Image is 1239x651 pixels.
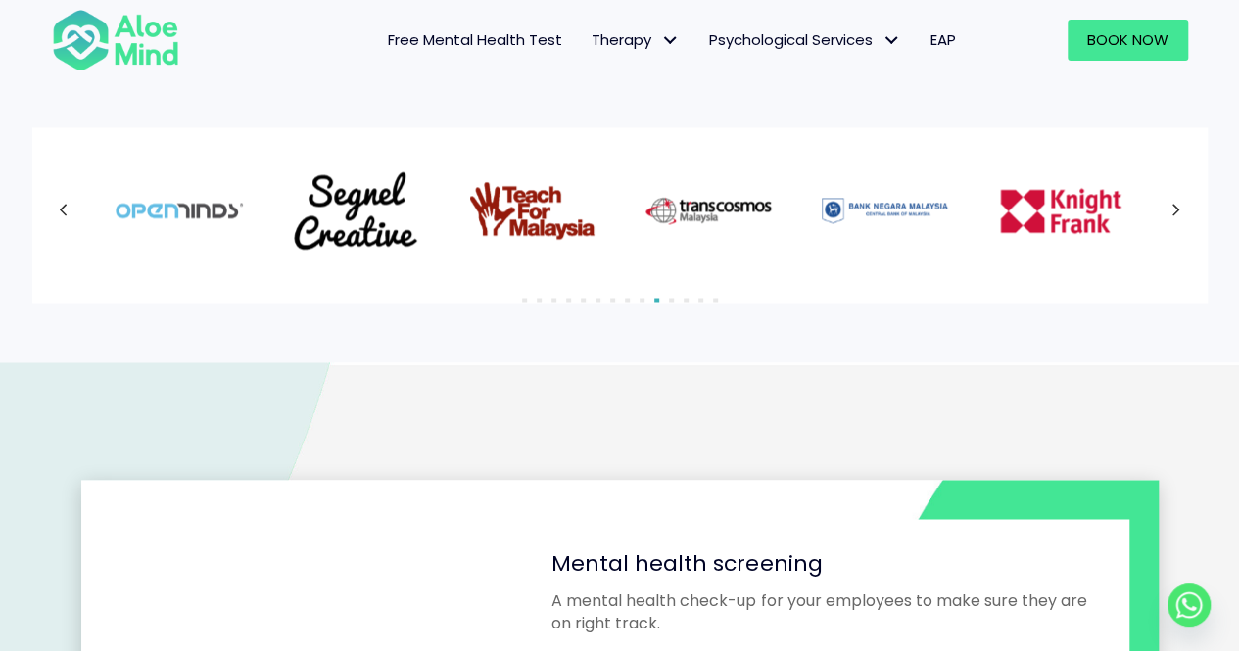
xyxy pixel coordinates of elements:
[592,29,680,50] span: Therapy
[292,147,419,274] img: Aloe Mind Malaysia | Mental Healthcare Services in Malaysia and Singapore
[52,8,179,72] img: Aloe mind Logo
[596,298,600,302] a: 6
[878,26,906,55] span: Psychological Services: submenu
[997,147,1124,274] img: Aloe Mind Malaysia | Mental Healthcare Services in Malaysia and Singapore
[930,29,956,50] span: EAP
[1068,20,1188,61] a: Book Now
[388,29,562,50] span: Free Mental Health Test
[551,547,822,578] span: Mental health screening
[610,298,615,302] a: 7
[916,20,971,61] a: EAP
[640,298,644,302] a: 9
[684,298,689,302] a: 12
[709,29,901,50] span: Psychological Services
[116,147,243,274] img: Aloe Mind Malaysia | Mental Healthcare Services in Malaysia and Singapore
[656,26,685,55] span: Therapy: submenu
[654,298,659,302] a: 10
[522,298,527,302] a: 1
[1168,583,1211,627] a: Whatsapp
[577,20,694,61] a: TherapyTherapy: submenu
[625,298,630,302] a: 8
[694,20,916,61] a: Psychological ServicesPsychological Services: submenu
[821,147,948,274] img: Aloe Mind Malaysia | Mental Healthcare Services in Malaysia and Singapore
[116,147,243,274] div: Slide 10 of 5
[644,147,772,274] div: Slide 13 of 5
[205,20,971,61] nav: Menu
[821,147,948,274] div: Slide 14 of 5
[698,298,703,302] a: 13
[566,298,571,302] a: 4
[292,147,419,274] div: Slide 11 of 5
[644,147,772,274] img: Aloe Mind Malaysia | Mental Healthcare Services in Malaysia and Singapore
[713,298,718,302] a: 14
[373,20,577,61] a: Free Mental Health Test
[551,588,1089,633] p: A mental health check-up for your employees to make sure they are on right track.
[669,298,674,302] a: 11
[581,298,586,302] a: 5
[1087,29,1168,50] span: Book Now
[537,298,542,302] a: 2
[468,147,596,274] div: Slide 12 of 5
[551,298,556,302] a: 3
[468,147,596,274] img: Aloe Mind Malaysia | Mental Healthcare Services in Malaysia and Singapore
